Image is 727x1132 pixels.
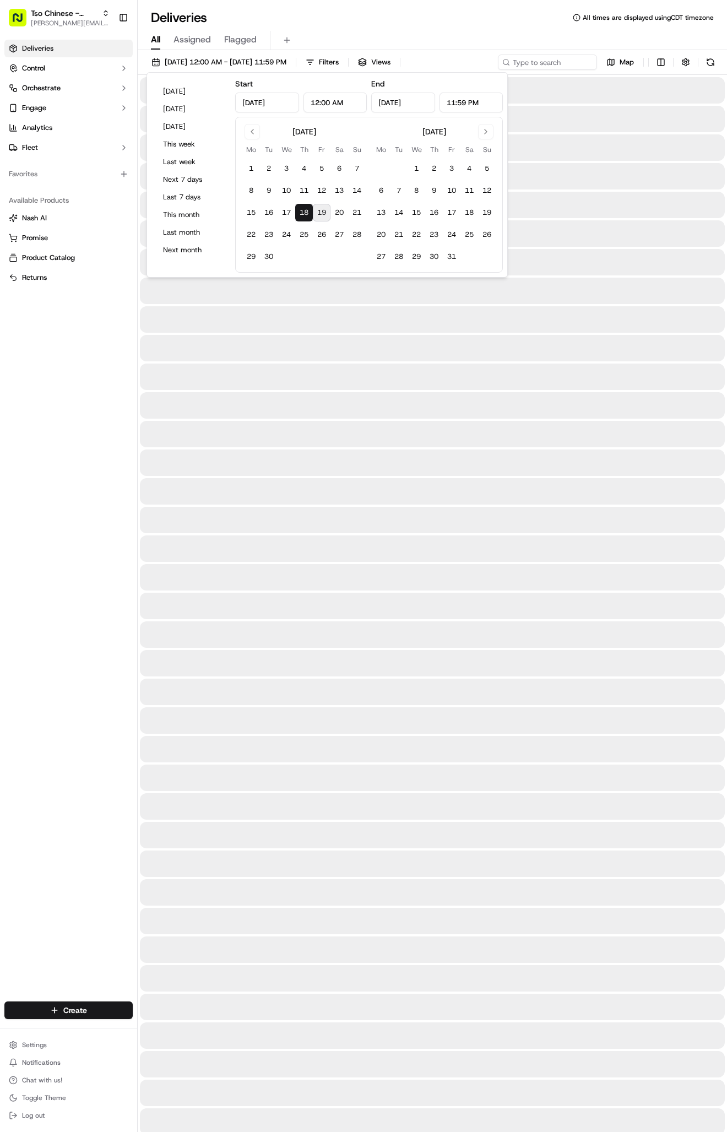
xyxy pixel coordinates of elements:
input: Time [303,93,367,112]
span: Promise [22,233,48,243]
img: 1738778727109-b901c2ba-d612-49f7-a14d-d897ce62d23f [23,105,43,125]
input: Date [371,93,435,112]
button: Engage [4,99,133,117]
button: 1 [242,160,260,177]
span: Create [63,1005,87,1016]
th: Thursday [425,144,443,155]
button: 23 [260,226,278,243]
th: Friday [313,144,330,155]
span: • [91,171,95,180]
button: 3 [443,160,460,177]
th: Sunday [478,144,496,155]
button: 27 [372,248,390,266]
span: Map [620,57,634,67]
button: 7 [348,160,366,177]
span: Returns [22,273,47,283]
span: Analytics [22,123,52,133]
button: 2 [260,160,278,177]
button: Go to next month [478,124,493,139]
button: 8 [242,182,260,199]
span: [DATE] [153,201,176,209]
button: 4 [295,160,313,177]
img: 1736555255976-a54dd68f-1ca7-489b-9aae-adbdc363a1c4 [11,105,31,125]
button: 26 [313,226,330,243]
button: 25 [295,226,313,243]
img: Antonia (Store Manager) [11,190,29,208]
div: Available Products [4,192,133,209]
button: 21 [348,204,366,221]
button: [DATE] [158,84,224,99]
button: Tso Chinese - Catering [31,8,97,19]
div: 📗 [11,247,20,256]
button: 18 [460,204,478,221]
span: All [151,33,160,46]
span: [PERSON_NAME] [34,171,89,180]
img: Nash [11,11,33,33]
button: Control [4,59,133,77]
span: Control [22,63,45,73]
button: Last month [158,225,224,240]
button: 6 [330,160,348,177]
button: 7 [390,182,408,199]
button: Notifications [4,1055,133,1070]
th: Monday [372,144,390,155]
button: 14 [390,204,408,221]
span: All times are displayed using CDT timezone [583,13,714,22]
button: Promise [4,229,133,247]
th: Saturday [330,144,348,155]
button: 11 [295,182,313,199]
button: 9 [425,182,443,199]
span: Product Catalog [22,253,75,263]
span: Engage [22,103,46,113]
button: 1 [408,160,425,177]
a: Deliveries [4,40,133,57]
span: [DATE] 12:00 AM - [DATE] 11:59 PM [165,57,286,67]
button: 12 [478,182,496,199]
button: 19 [478,204,496,221]
th: Wednesday [408,144,425,155]
a: Returns [9,273,128,283]
button: [PERSON_NAME][EMAIL_ADDRESS][DOMAIN_NAME] [31,19,110,28]
span: • [147,201,151,209]
button: 14 [348,182,366,199]
button: 29 [242,248,260,266]
th: Monday [242,144,260,155]
span: Deliveries [22,44,53,53]
th: Tuesday [260,144,278,155]
button: 13 [330,182,348,199]
span: Flagged [224,33,257,46]
button: 11 [460,182,478,199]
div: [DATE] [422,126,446,137]
label: End [371,79,384,89]
button: Refresh [703,55,718,70]
label: Start [235,79,253,89]
input: Date [235,93,299,112]
th: Tuesday [390,144,408,155]
button: 23 [425,226,443,243]
button: 9 [260,182,278,199]
span: Nash AI [22,213,47,223]
button: Orchestrate [4,79,133,97]
button: 30 [425,248,443,266]
button: 24 [443,226,460,243]
button: This week [158,137,224,152]
div: [DATE] [292,126,316,137]
th: Wednesday [278,144,295,155]
input: Type to search [498,55,597,70]
button: 30 [260,248,278,266]
button: 5 [478,160,496,177]
button: 28 [390,248,408,266]
button: 20 [330,204,348,221]
button: Views [353,55,395,70]
button: 16 [260,204,278,221]
th: Saturday [460,144,478,155]
span: Toggle Theme [22,1093,66,1102]
button: 24 [278,226,295,243]
button: Filters [301,55,344,70]
a: Product Catalog [9,253,128,263]
a: 💻API Documentation [89,242,181,262]
div: Start new chat [50,105,181,116]
div: Favorites [4,165,133,183]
